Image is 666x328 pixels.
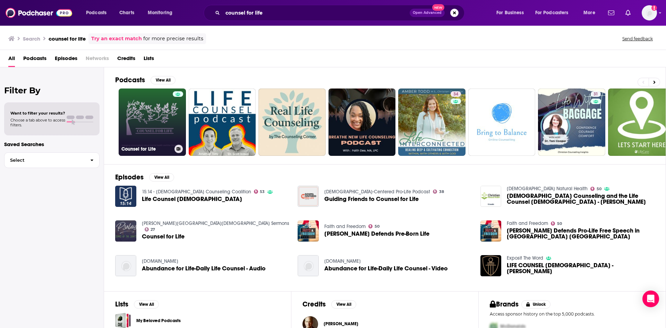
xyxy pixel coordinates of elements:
[480,220,502,242] img: Liberty Counsel Defends Pro-Life Free Speech in Harrisburg PA
[81,7,116,18] button: open menu
[115,7,138,18] a: Charts
[4,141,100,148] p: Saved Searches
[151,228,155,231] span: 27
[119,8,134,18] span: Charts
[302,300,356,309] a: CreditsView All
[507,193,655,205] a: Biblical Counseling and the Life Counsel Bible - Ed Welch
[324,231,429,237] a: Liberty Counsel Defends Pre-Born Life
[324,231,429,237] span: [PERSON_NAME] Defends Pre-Born Life
[642,5,657,20] span: Logged in as BenLaurro
[324,266,448,271] a: Abundance for Life-Daily Life Counsel - Video
[143,35,203,43] span: for more precise results
[398,89,466,156] a: 34
[433,190,444,194] a: 38
[507,262,655,274] a: LIFE COUNSEL BIBLE - Ed Welch
[142,189,251,195] a: 15:14 - Biblical Counseling Coalition
[119,89,186,156] a: Counsel for Life
[142,220,289,226] a: Mercy Hill Community Church Sermons
[324,321,358,327] span: [PERSON_NAME]
[298,255,319,276] img: Abundance for Life-Daily Life Counsel - Video
[591,91,601,97] a: 31
[115,186,136,207] img: Life Counsel Bible
[223,7,410,18] input: Search podcasts, credits, & more...
[142,234,185,239] a: Counsel for Life
[507,186,588,192] a: Christian Natural Health
[375,225,379,228] span: 50
[492,7,532,18] button: open menu
[324,224,366,229] a: Faith and Freedom
[324,321,358,327] a: Clarke Forsythe
[151,76,176,84] button: View All
[453,91,458,98] span: 34
[115,220,136,242] img: Counsel for Life
[451,91,461,97] a: 34
[324,189,430,195] a: Gospel-Centered Pro-Life Podcast
[115,255,136,276] img: Abundance for Life-Daily Life Counsel - Audio
[535,8,569,18] span: For Podcasters
[115,76,145,84] h2: Podcasts
[480,255,502,276] img: LIFE COUNSEL BIBLE - Ed Welch
[10,118,65,127] span: Choose a tab above to access filters.
[490,300,519,309] h2: Brands
[121,146,172,152] h3: Counsel for Life
[23,53,46,67] a: Podcasts
[142,258,178,264] a: SusanWaldrop.org
[490,311,655,317] p: Access sponsor history on the top 5,000 podcasts.
[298,220,319,242] img: Liberty Counsel Defends Pre-Born Life
[331,300,356,309] button: View All
[368,224,379,228] a: 50
[115,300,128,309] h2: Lists
[142,196,242,202] span: Life Counsel [DEMOGRAPHIC_DATA]
[590,187,601,191] a: 50
[410,9,445,17] button: Open AdvancedNew
[142,266,266,271] a: Abundance for Life-Daily Life Counsel - Audio
[4,152,100,168] button: Select
[115,173,174,182] a: EpisodesView All
[642,5,657,20] button: Show profile menu
[8,53,15,67] a: All
[148,8,172,18] span: Monitoring
[432,4,445,11] span: New
[642,291,659,307] div: Open Intercom Messenger
[620,36,655,42] button: Send feedback
[579,7,604,18] button: open menu
[115,173,144,182] h2: Episodes
[557,222,562,225] span: 50
[145,227,155,232] a: 27
[55,53,77,67] a: Episodes
[507,193,655,205] span: [DEMOGRAPHIC_DATA] Counseling and the Life Counsel [DEMOGRAPHIC_DATA] - [PERSON_NAME]
[507,220,548,226] a: Faith and Freedom
[480,186,502,207] img: Biblical Counseling and the Life Counsel Bible - Ed Welch
[302,300,326,309] h2: Credits
[260,190,265,193] span: 53
[23,35,40,42] h3: Search
[623,7,633,19] a: Show notifications dropdown
[115,300,159,309] a: ListsView All
[6,6,72,19] img: Podchaser - Follow, Share and Rate Podcasts
[117,53,135,67] a: Credits
[4,85,100,95] h2: Filter By
[91,35,142,43] a: Try an exact match
[594,91,598,98] span: 31
[143,7,181,18] button: open menu
[10,111,65,116] span: Want to filter your results?
[136,317,181,325] a: My Beloved Podcasts
[144,53,154,67] a: Lists
[134,300,159,309] button: View All
[507,262,655,274] span: LIFE COUNSEL [DEMOGRAPHIC_DATA] - [PERSON_NAME]
[149,173,174,182] button: View All
[531,7,579,18] button: open menu
[507,228,655,239] span: [PERSON_NAME] Defends Pro-Life Free Speech in [GEOGRAPHIC_DATA] [GEOGRAPHIC_DATA]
